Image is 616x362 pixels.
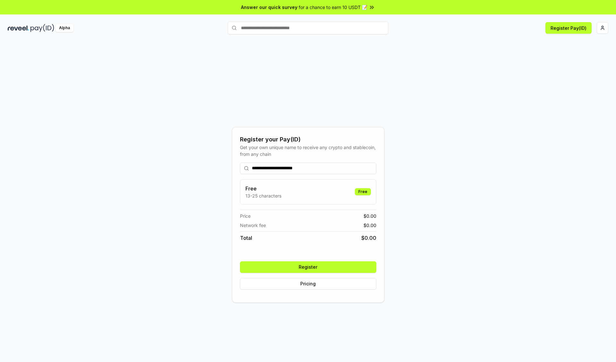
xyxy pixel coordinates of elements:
[240,261,376,273] button: Register
[299,4,367,11] span: for a chance to earn 10 USDT 📝
[355,188,371,195] div: Free
[364,222,376,229] span: $ 0.00
[30,24,54,32] img: pay_id
[240,278,376,290] button: Pricing
[240,135,376,144] div: Register your Pay(ID)
[240,144,376,157] div: Get your own unique name to receive any crypto and stablecoin, from any chain
[545,22,592,34] button: Register Pay(ID)
[240,213,251,219] span: Price
[241,4,297,11] span: Answer our quick survey
[245,185,281,192] h3: Free
[361,234,376,242] span: $ 0.00
[240,234,252,242] span: Total
[245,192,281,199] p: 13-25 characters
[240,222,266,229] span: Network fee
[364,213,376,219] span: $ 0.00
[8,24,29,32] img: reveel_dark
[56,24,73,32] div: Alpha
